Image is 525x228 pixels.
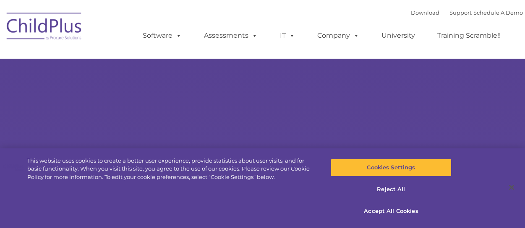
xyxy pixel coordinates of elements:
[3,7,86,49] img: ChildPlus by Procare Solutions
[196,27,266,44] a: Assessments
[331,181,452,198] button: Reject All
[449,9,472,16] a: Support
[411,9,523,16] font: |
[134,27,190,44] a: Software
[272,27,303,44] a: IT
[309,27,368,44] a: Company
[502,178,521,197] button: Close
[411,9,439,16] a: Download
[331,159,452,176] button: Cookies Settings
[373,27,423,44] a: University
[331,202,452,220] button: Accept All Cookies
[429,27,509,44] a: Training Scramble!!
[473,9,523,16] a: Schedule A Demo
[27,157,315,181] div: This website uses cookies to create a better user experience, provide statistics about user visit...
